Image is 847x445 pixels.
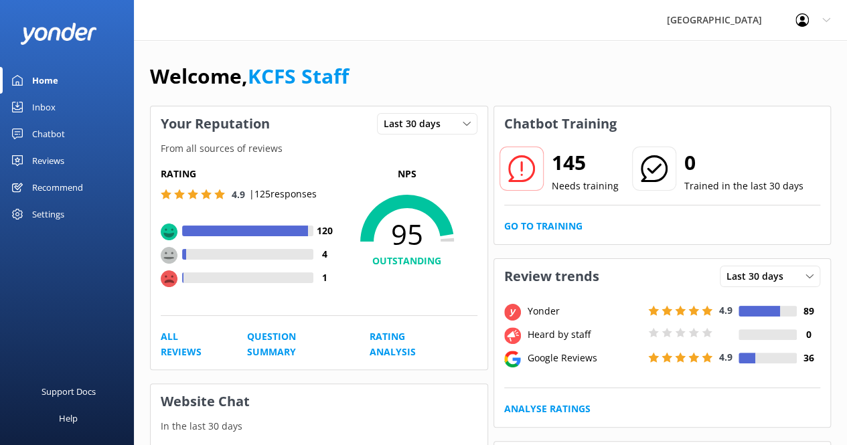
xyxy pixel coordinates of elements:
[232,188,245,201] span: 4.9
[161,167,337,181] h5: Rating
[151,106,280,141] h3: Your Reputation
[313,247,337,262] h4: 4
[248,62,349,90] a: KCFS Staff
[504,402,591,416] a: Analyse Ratings
[32,174,83,201] div: Recommend
[20,23,97,45] img: yonder-white-logo.png
[384,116,449,131] span: Last 30 days
[161,329,217,359] a: All Reviews
[797,327,820,342] h4: 0
[494,259,609,294] h3: Review trends
[552,179,619,193] p: Needs training
[249,187,317,201] p: | 125 responses
[684,179,803,193] p: Trained in the last 30 days
[524,351,645,365] div: Google Reviews
[524,327,645,342] div: Heard by staff
[726,269,791,284] span: Last 30 days
[32,94,56,120] div: Inbox
[524,304,645,319] div: Yonder
[59,405,78,432] div: Help
[504,219,583,234] a: Go to Training
[797,351,820,365] h4: 36
[247,329,339,359] a: Question Summary
[42,378,96,405] div: Support Docs
[32,120,65,147] div: Chatbot
[719,304,733,317] span: 4.9
[150,60,349,92] h1: Welcome,
[313,224,337,238] h4: 120
[552,147,619,179] h2: 145
[337,167,477,181] p: NPS
[32,201,64,228] div: Settings
[684,147,803,179] h2: 0
[337,217,477,251] span: 95
[151,419,487,434] p: In the last 30 days
[32,147,64,174] div: Reviews
[313,270,337,285] h4: 1
[32,67,58,94] div: Home
[797,304,820,319] h4: 89
[719,351,733,363] span: 4.9
[337,254,477,268] h4: OUTSTANDING
[494,106,627,141] h3: Chatbot Training
[151,384,487,419] h3: Website Chat
[151,141,487,156] p: From all sources of reviews
[370,329,447,359] a: Rating Analysis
